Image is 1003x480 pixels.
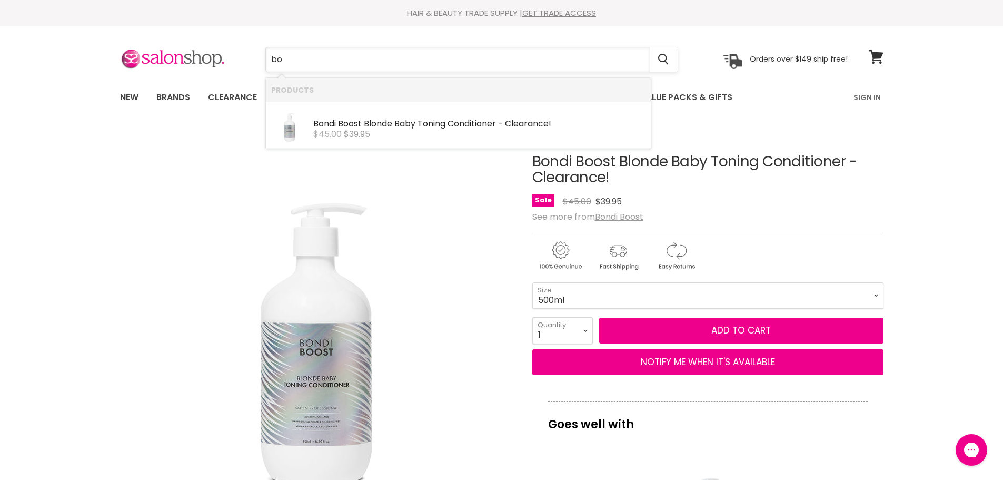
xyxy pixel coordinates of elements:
a: Value Packs & Gifts [632,86,740,109]
b: Blonde [364,117,392,130]
img: BB_P_06_200x.jpg [271,107,308,144]
a: Clearance [200,86,265,109]
img: returns.gif [648,240,704,272]
b: Boost [338,117,362,130]
a: GET TRADE ACCESS [522,7,596,18]
a: Sign In [847,86,887,109]
s: $45.00 [313,128,342,140]
button: Add to cart [599,318,883,344]
img: genuine.gif [532,240,588,272]
h1: Bondi Boost Blonde Baby Toning Conditioner - Clearance! [532,154,883,187]
button: NOTIFY ME WHEN IT'S AVAILABLE [532,349,883,376]
a: New [112,86,146,109]
b: Bondi [313,117,336,130]
b: Conditione [448,117,492,130]
p: Goes well with [548,401,868,436]
span: See more from [532,211,643,223]
li: Products [266,78,651,102]
span: $39.95 [595,195,622,208]
form: Product [265,47,678,72]
a: Bondi Boost [595,211,643,223]
iframe: Gorgias live chat messenger [950,430,992,469]
p: Orders over $149 ship free! [750,54,848,64]
span: Add to cart [711,324,771,337]
b: Toning [418,117,445,130]
div: r - Clearance! [313,119,646,130]
li: Products: Bondi Boost Blonde Baby Toning Conditioner - Clearance! [266,102,651,149]
span: $45.00 [563,195,591,208]
a: Brands [148,86,198,109]
ul: Main menu [112,82,794,113]
b: Baby [394,117,415,130]
select: Quantity [532,317,593,344]
span: $39.95 [344,128,370,140]
input: Search [266,47,650,72]
img: shipping.gif [590,240,646,272]
span: Sale [532,194,554,207]
button: Search [650,47,678,72]
nav: Main [107,82,897,113]
div: HAIR & BEAUTY TRADE SUPPLY | [107,8,897,18]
